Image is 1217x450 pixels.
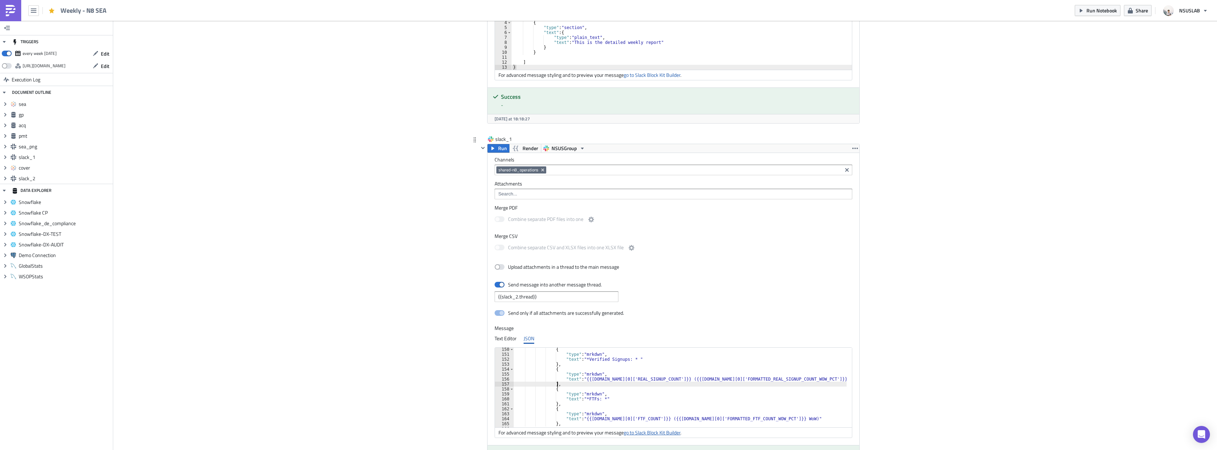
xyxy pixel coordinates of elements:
label: Combine separate CSV and XLSX files into one XLSX file [495,244,636,252]
h5: Success [501,94,854,99]
label: Send message into another message thread. [495,281,602,288]
button: Edit [89,61,113,72]
div: 10 [495,50,512,55]
div: 151 [495,352,514,357]
span: acq [19,122,111,129]
div: 162 [495,406,514,411]
label: Merge PDF [495,205,852,211]
div: 12 [495,60,512,65]
div: 11 [495,55,512,60]
span: Execution Log [12,73,40,86]
button: Combine separate PDF files into one [587,215,595,224]
label: Merge CSV [495,233,852,239]
span: NSUSLAB [1179,7,1200,14]
div: 7 [495,35,512,40]
span: shared-n8_operations [498,167,538,173]
button: Edit [89,48,113,59]
body: Rich Text Area. Press ALT-0 for help. [3,3,369,16]
div: DATA EXPLORER [12,184,51,197]
button: Render [509,144,541,153]
span: Run Notebook [1086,7,1117,14]
span: pmt [19,133,111,139]
div: 154 [495,367,514,372]
button: NSUSGroup [541,144,588,153]
span: Weekly - N8 SEA [60,6,107,15]
label: Combine separate PDF files into one [495,215,595,224]
span: Snowflake-DX-TEST [19,231,111,237]
p: BI Automated Weekly Reports - N8 SEA and N8 [GEOGRAPHIC_DATA] [3,3,369,8]
span: Snowflake-DX-AUDIT [19,241,111,248]
span: [DATE] at 18:18:27 [495,115,530,122]
button: Combine separate CSV and XLSX files into one XLSX file [627,244,636,252]
span: slack_1 [19,154,111,160]
div: 158 [495,387,514,392]
div: 163 [495,411,514,416]
div: Text Editor [495,333,517,344]
button: Run Notebook [1075,5,1120,16]
div: 156 [495,377,514,382]
div: 161 [495,401,514,406]
button: NSUSLAB [1159,3,1212,18]
div: 6 [495,30,512,35]
span: sea [19,101,111,107]
span: Snowflake_de_compliance [19,220,111,227]
div: Send only if all attachments are successfully generated. [508,310,624,316]
div: every week on Monday [23,48,57,59]
span: gp [19,112,111,118]
div: 159 [495,392,514,397]
label: Upload attachments in a thread to the main message [495,264,619,270]
div: 160 [495,397,514,401]
div: JSON [524,333,534,344]
span: GlobalStats [19,263,111,269]
div: 152 [495,357,514,362]
div: 157 [495,382,514,387]
div: TRIGGERS [12,35,39,48]
div: 13 [495,65,512,70]
div: 166 [495,426,514,431]
span: Edit [101,62,109,70]
button: Run [488,144,509,153]
label: Message [495,325,852,331]
label: Attachments [495,181,852,187]
span: Demo Connection [19,252,111,258]
img: PushMetrics [5,5,16,16]
input: {{ slack_1.thread }} [495,291,618,302]
a: go to Slack Block Kit Builder [624,71,680,79]
span: Render [523,144,538,153]
div: 153 [495,362,514,367]
span: WSOPStats [19,273,111,280]
label: Channels [495,156,852,163]
img: Avatar [1163,5,1175,17]
div: 5 [495,25,512,30]
span: slack_2 [19,175,111,182]
div: DOCUMENT OUTLINE [12,86,51,99]
span: Snowflake [19,199,111,205]
div: 155 [495,372,514,377]
div: https://pushmetrics.io/api/v1/report/RelZRjwlQW/webhook?token=0509d1b3c0c747638ee29cee9289bd73 [23,61,65,71]
div: For advanced message styling and to preview your message . [495,427,852,438]
span: slack_1 [495,136,524,143]
button: Hide content [479,144,487,152]
span: Share [1136,7,1148,14]
span: Edit [101,50,109,57]
button: Clear selected items [843,166,851,174]
span: Run [498,144,507,153]
a: go to Slack Block Kit Builder [624,429,680,436]
div: 9 [495,45,512,50]
div: 8 [495,40,512,45]
span: cover [19,165,111,171]
div: 165 [495,421,514,426]
div: - [501,101,854,109]
div: 4 [495,20,512,25]
div: Open Intercom Messenger [1193,426,1210,443]
div: 164 [495,416,514,421]
button: Remove Tag [540,166,546,173]
span: Snowflake CP [19,210,111,216]
span: NSUSGroup [552,144,577,153]
button: Share [1124,5,1152,16]
input: Search... [496,190,850,198]
div: 150 [495,347,514,352]
div: For advanced message styling and to preview your message . [495,70,852,80]
span: sea_png [19,143,111,150]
